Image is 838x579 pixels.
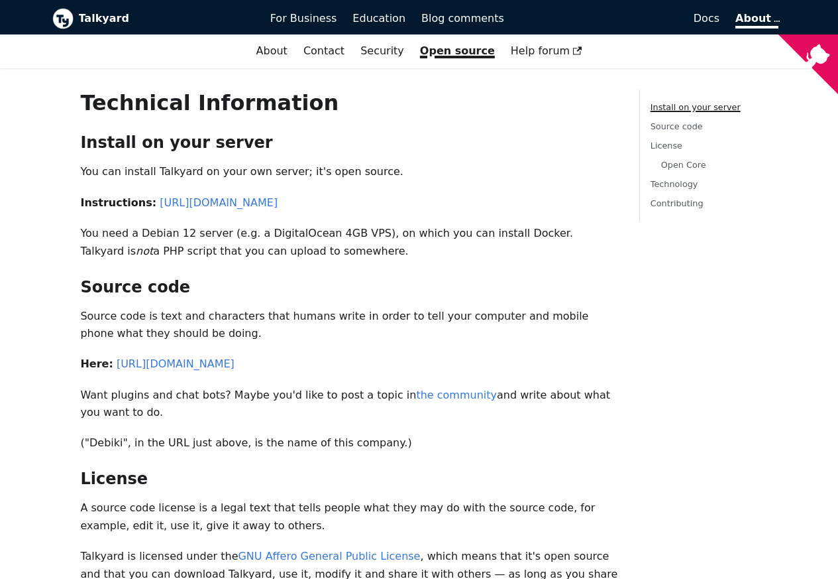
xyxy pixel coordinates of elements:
[421,12,504,25] span: Blog comments
[512,7,727,30] a: Docs
[651,198,704,208] a: Contributing
[80,163,617,180] p: You can install Talkyard on your own server; it's open source.
[503,40,590,62] a: Help forum
[80,225,617,260] p: You need a Debian 12 server (e.g. a DigitalOcean 4GB VPS), on which you can install Docker. Talky...
[80,308,617,343] p: Source code is text and characters that humans write in order to tell your computer and mobile ph...
[352,40,412,62] a: Security
[80,196,156,209] strong: Instructions:
[79,10,252,27] b: Talkyard
[694,12,719,25] span: Docs
[160,196,278,209] a: [URL][DOMAIN_NAME]
[80,469,617,489] h2: License
[413,7,512,30] a: Blog comments
[270,12,337,25] span: For Business
[262,7,345,30] a: For Business
[136,245,153,257] em: not
[352,12,405,25] span: Education
[52,8,74,29] img: Talkyard logo
[511,44,582,57] span: Help forum
[651,102,741,112] a: Install on your server
[80,387,617,422] p: Want plugins and chat bots? Maybe you'd like to post a topic in and write about what you want to do.
[735,12,778,29] a: About
[651,141,682,151] a: License
[651,179,698,189] a: Technology
[661,160,706,170] a: Open Core
[80,277,617,297] h2: Source code
[295,40,352,62] a: Contact
[344,7,413,30] a: Education
[80,133,617,153] h2: Install on your server
[80,499,617,535] p: A source code license is a legal text that tells people what they may do with the source code, fo...
[412,40,503,62] a: Open source
[80,90,617,116] h1: Technical Information
[238,550,420,562] a: GNU Affero General Public License
[416,389,497,401] a: the community
[651,121,703,131] a: Source code
[80,357,113,370] strong: Here:
[80,434,617,452] p: ("Debiki", in the URL just above, is the name of this company.)
[52,8,252,29] a: Talkyard logoTalkyard
[117,357,235,370] a: [URL][DOMAIN_NAME]
[248,40,295,62] a: About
